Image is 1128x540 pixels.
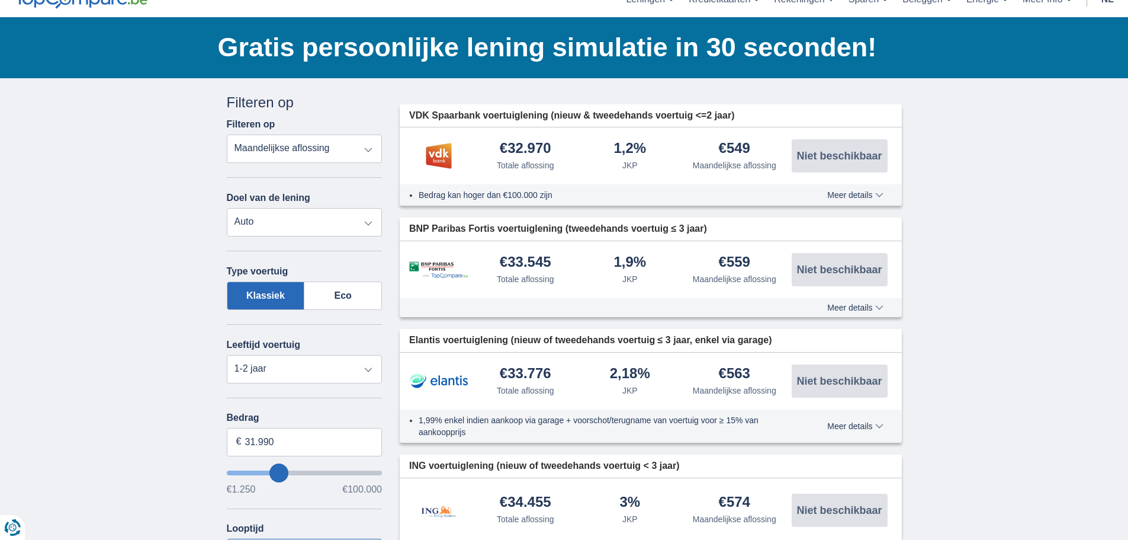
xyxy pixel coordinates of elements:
[693,513,776,525] div: Maandelijkse aflossing
[409,334,772,347] span: Elantis voertuiglening (nieuw of tweedehands voertuig ≤ 3 jaar, enkel via garage)
[419,414,784,438] li: 1,99% enkel indien aankoop via garage + voorschot/terugname van voertuig voor ≥ 15% van aankoopprijs
[227,485,256,494] span: €1.250
[792,365,888,398] button: Niet beschikbaar
[218,29,902,66] h1: Gratis persoonlijke lening simulatie in 30 seconden!
[622,159,638,171] div: JKP
[827,303,883,312] span: Meer details
[693,159,776,171] div: Maandelijkse aflossing
[500,255,551,271] div: €33.545
[227,119,275,130] label: Filteren op
[818,421,892,431] button: Meer details
[227,92,383,113] div: Filteren op
[693,273,776,285] div: Maandelijkse aflossing
[409,459,680,473] span: ING voertuiglening (nieuw of tweedehands voertuig < 3 jaar)
[342,485,382,494] span: €100.000
[622,513,638,525] div: JKP
[500,495,551,511] div: €34.455
[610,366,650,382] div: 2,18%
[613,255,646,271] div: 1,9%
[227,340,300,350] label: Leeftijd voertuig
[796,264,882,275] span: Niet beschikbaar
[497,273,554,285] div: Totale aflossing
[792,253,888,286] button: Niet beschikbaar
[409,261,468,279] img: product.pl.alt BNP Paribas Fortis
[500,366,551,382] div: €33.776
[622,385,638,397] div: JKP
[227,413,383,423] label: Bedrag
[827,191,883,199] span: Meer details
[693,385,776,397] div: Maandelijkse aflossing
[236,435,242,449] span: €
[227,282,305,310] label: Klassiek
[796,376,882,386] span: Niet beschikbaar
[409,109,734,123] span: VDK Spaarbank voertuiglening (nieuw & tweedehands voertuig <=2 jaar)
[497,513,554,525] div: Totale aflossing
[409,222,707,236] span: BNP Paribas Fortis voertuiglening (tweedehands voertuig ≤ 3 jaar)
[792,494,888,527] button: Niet beschikbaar
[818,303,892,312] button: Meer details
[409,141,468,171] img: product.pl.alt VDK bank
[227,471,383,475] input: wantToBorrow
[622,273,638,285] div: JKP
[619,495,640,511] div: 3%
[304,282,382,310] label: Eco
[409,366,468,396] img: product.pl.alt Elantis
[497,385,554,397] div: Totale aflossing
[796,505,882,516] span: Niet beschikbaar
[719,141,750,157] div: €549
[227,266,288,277] label: Type voertuig
[827,422,883,430] span: Meer details
[613,141,646,157] div: 1,2%
[419,189,784,201] li: Bedrag kan hoger dan €100.000 zijn
[497,159,554,171] div: Totale aflossing
[792,139,888,172] button: Niet beschikbaar
[796,151,882,161] span: Niet beschikbaar
[719,255,750,271] div: €559
[409,490,468,530] img: product.pl.alt ING
[227,193,310,203] label: Doel van de lening
[719,366,750,382] div: €563
[500,141,551,157] div: €32.970
[227,523,264,534] label: Looptijd
[818,190,892,200] button: Meer details
[719,495,750,511] div: €574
